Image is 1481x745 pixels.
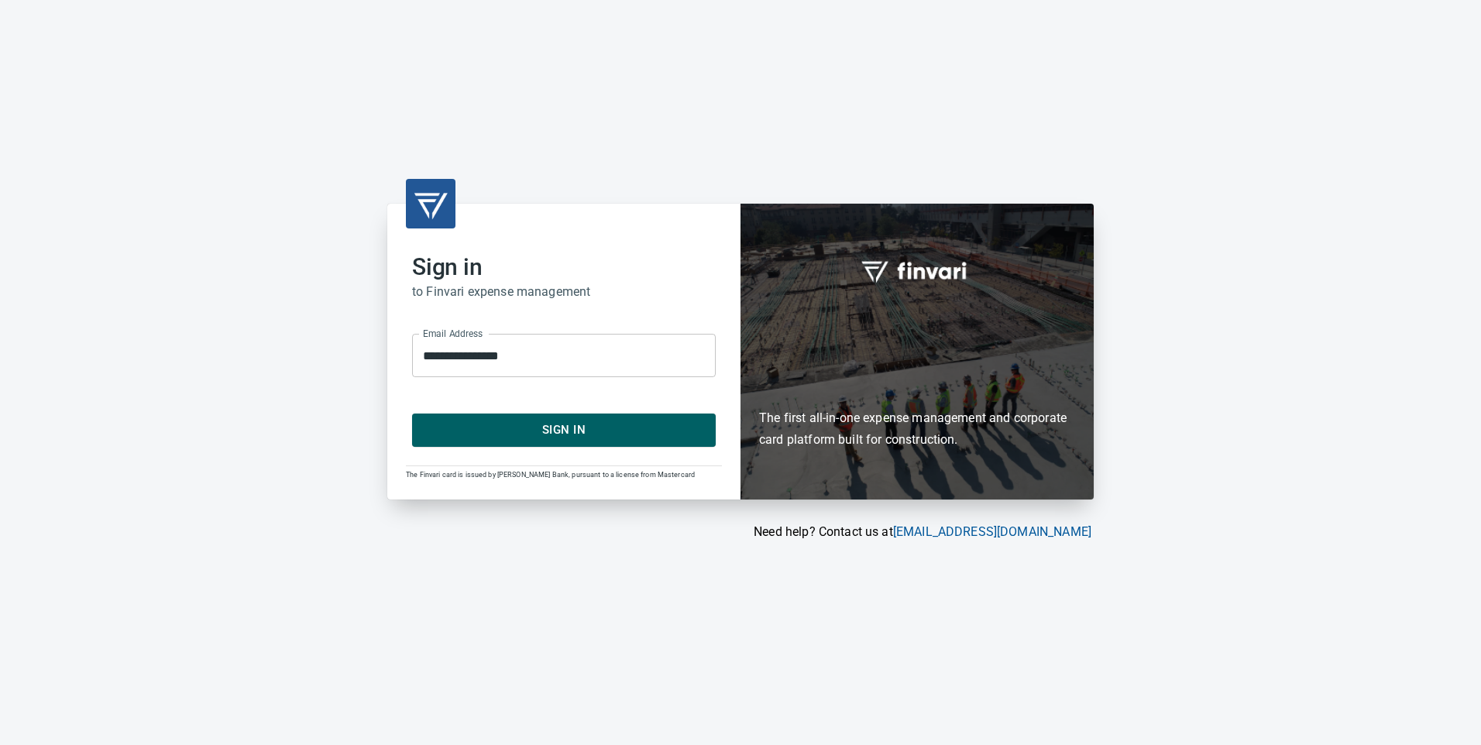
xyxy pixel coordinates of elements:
button: Sign In [412,414,716,446]
img: fullword_logo_white.png [859,252,975,288]
a: [EMAIL_ADDRESS][DOMAIN_NAME] [893,524,1091,539]
img: transparent_logo.png [412,185,449,222]
h6: The first all-in-one expense management and corporate card platform built for construction. [759,318,1075,451]
span: Sign In [429,420,699,440]
div: Finvari [740,204,1094,499]
h6: to Finvari expense management [412,281,716,303]
span: The Finvari card is issued by [PERSON_NAME] Bank, pursuant to a license from Mastercard [406,471,695,479]
h2: Sign in [412,253,716,281]
p: Need help? Contact us at [387,523,1091,541]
